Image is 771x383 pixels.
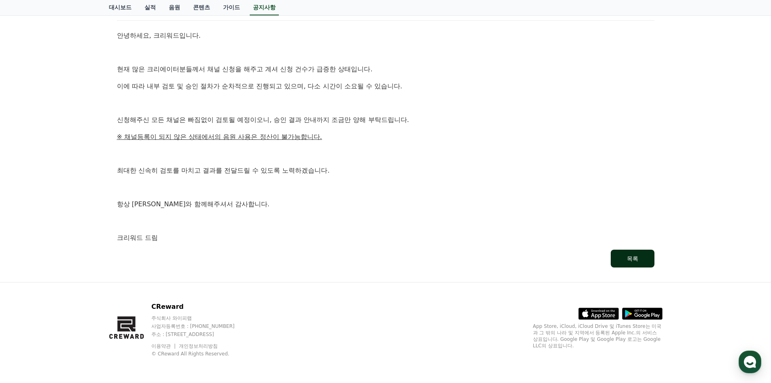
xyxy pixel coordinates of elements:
p: 최대한 신속히 검토를 마치고 결과를 전달드릴 수 있도록 노력하겠습니다. [117,165,654,176]
div: 목록 [627,255,638,263]
a: 대화 [53,257,104,277]
a: 설정 [104,257,155,277]
a: 개인정보처리방침 [179,343,218,349]
a: 홈 [2,257,53,277]
a: 이용약관 [151,343,177,349]
span: 홈 [25,269,30,276]
p: 주소 : [STREET_ADDRESS] [151,331,250,338]
p: 신청해주신 모든 채널은 빠짐없이 검토될 예정이오니, 승인 결과 안내까지 조금만 양해 부탁드립니다. [117,115,654,125]
p: 안녕하세요, 크리워드입니다. [117,30,654,41]
a: 목록 [117,250,654,267]
span: 대화 [74,270,84,276]
p: 사업자등록번호 : [PHONE_NUMBER] [151,323,250,330]
p: © CReward All Rights Reserved. [151,351,250,357]
p: 이에 따라 내부 검토 및 승인 절차가 순차적으로 진행되고 있으며, 다소 시간이 소요될 수 있습니다. [117,81,654,92]
button: 목록 [611,250,654,267]
p: 주식회사 와이피랩 [151,315,250,321]
span: 설정 [125,269,135,276]
p: CReward [151,302,250,312]
u: ※ 채널등록이 되지 않은 상태에서의 음원 사용은 정산이 불가능합니다. [117,133,322,141]
p: 항상 [PERSON_NAME]와 함께해주셔서 감사합니다. [117,199,654,210]
p: 크리워드 드림 [117,233,654,243]
p: App Store, iCloud, iCloud Drive 및 iTunes Store는 미국과 그 밖의 나라 및 지역에서 등록된 Apple Inc.의 서비스 상표입니다. Goo... [533,323,663,349]
p: 현재 많은 크리에이터분들께서 채널 신청을 해주고 계셔 신청 건수가 급증한 상태입니다. [117,64,654,75]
